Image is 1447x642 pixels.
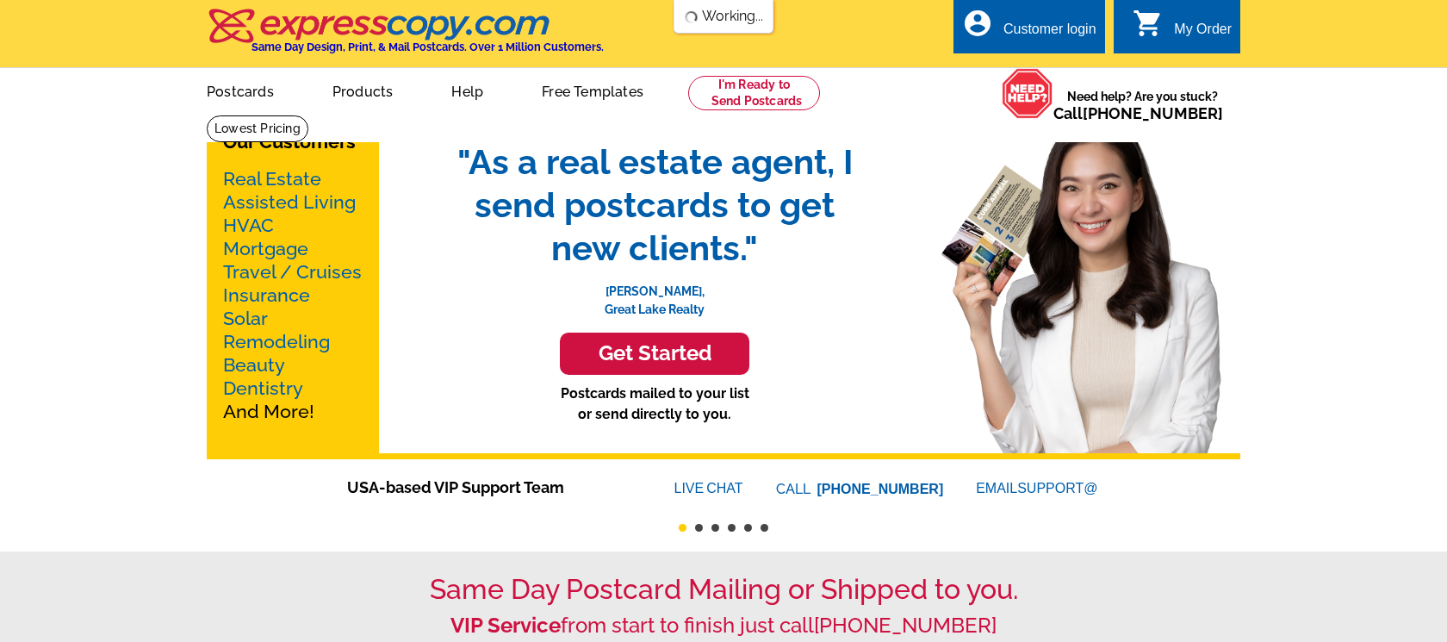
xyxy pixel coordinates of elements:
[695,524,703,532] button: 2 of 6
[1133,8,1164,39] i: shopping_cart
[207,21,604,53] a: Same Day Design, Print, & Mail Postcards. Over 1 Million Customers.
[514,70,671,110] a: Free Templates
[305,70,421,110] a: Products
[207,573,1240,606] h1: Same Day Postcard Mailing or Shipped to you.
[223,284,310,306] a: Insurance
[962,19,1096,41] a: account_circle Customer login
[1003,22,1096,46] div: Customer login
[1174,22,1232,46] div: My Order
[424,70,511,110] a: Help
[223,308,268,329] a: Solar
[223,331,330,352] a: Remodeling
[439,140,870,270] span: "As a real estate agent, I send postcards to get new clients."
[439,270,870,319] p: [PERSON_NAME], Great Lake Realty
[581,341,728,366] h3: Get Started
[776,479,813,500] font: CALL
[685,10,699,24] img: loading...
[976,481,1100,496] a: EMAILSUPPORT@
[223,167,363,423] p: And More!
[814,613,997,638] a: [PHONE_NUMBER]
[223,238,308,259] a: Mortgage
[1053,104,1223,122] span: Call
[252,41,604,53] h4: Same Day Design, Print, & Mail Postcards. Over 1 Million Customers.
[223,168,321,190] a: Real Estate
[1017,478,1100,499] font: SUPPORT@
[1133,19,1232,41] a: shopping_cart My Order
[207,614,1240,639] h2: from start to finish just call
[223,377,303,399] a: Dentistry
[674,478,707,499] font: LIVE
[674,481,743,496] a: LIVECHAT
[744,524,752,532] button: 5 of 6
[1002,68,1053,119] img: help
[817,482,944,496] a: [PHONE_NUMBER]
[711,524,719,532] button: 3 of 6
[223,215,274,236] a: HVAC
[728,524,736,532] button: 4 of 6
[1053,88,1232,122] span: Need help? Are you stuck?
[450,613,561,638] strong: VIP Service
[1083,104,1223,122] a: [PHONE_NUMBER]
[679,524,686,532] button: 1 of 6
[223,354,285,376] a: Beauty
[962,8,993,39] i: account_circle
[179,70,301,110] a: Postcards
[761,524,768,532] button: 6 of 6
[439,333,870,375] a: Get Started
[347,476,623,499] span: USA-based VIP Support Team
[223,261,362,283] a: Travel / Cruises
[223,191,356,213] a: Assisted Living
[439,383,870,425] p: Postcards mailed to your list or send directly to you.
